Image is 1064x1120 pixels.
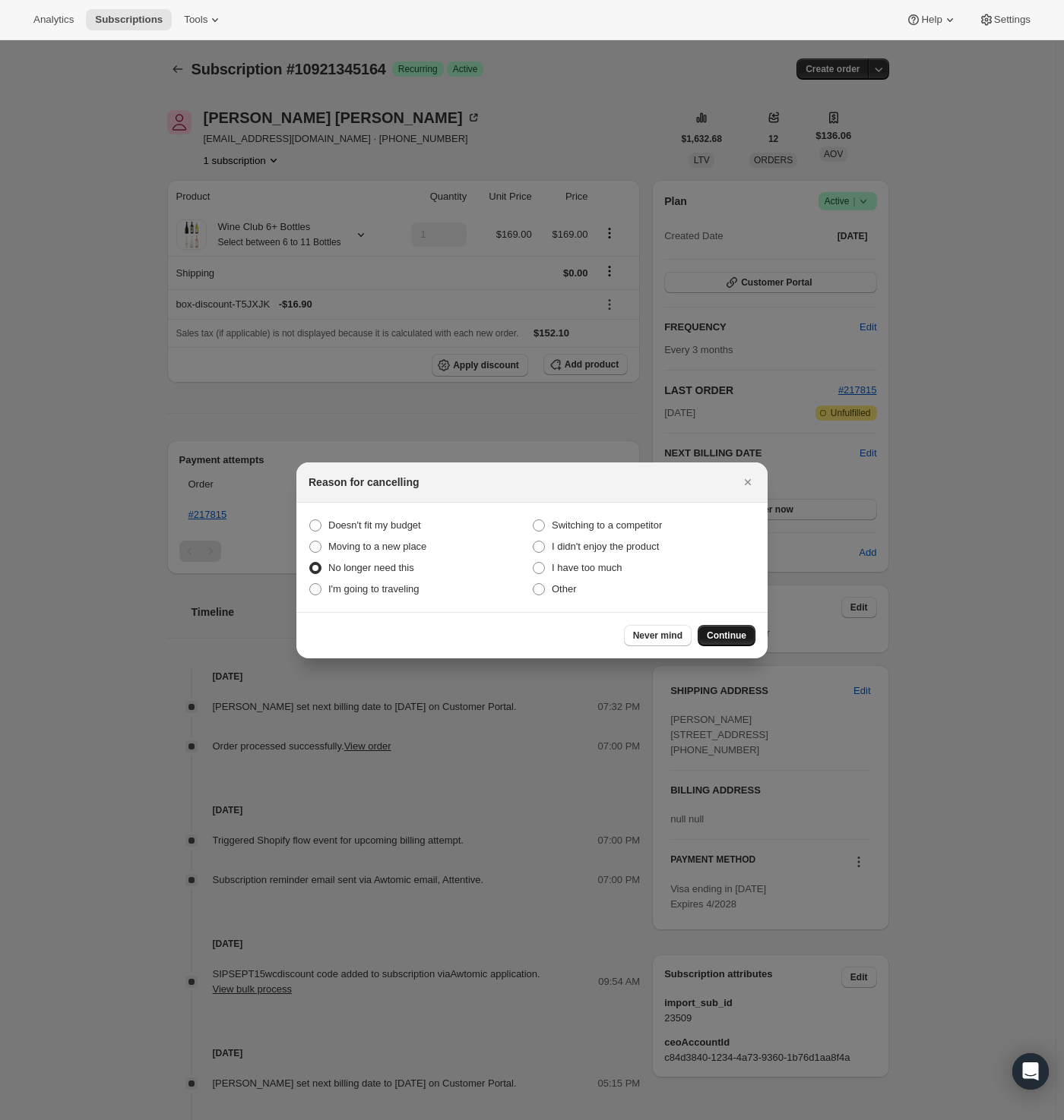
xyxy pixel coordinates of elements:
[95,14,163,26] span: Subscriptions
[24,9,83,30] button: Analytics
[624,625,692,646] button: Never mind
[994,14,1031,26] span: Settings
[921,14,942,26] span: Help
[86,9,172,30] button: Subscriptions
[184,14,207,26] span: Tools
[633,629,682,642] span: Never mind
[1012,1053,1049,1090] div: Open Intercom Messenger
[707,629,746,642] span: Continue
[328,562,414,573] span: No longer need this
[552,562,622,573] span: I have too much
[552,541,659,552] span: I didn't enjoy the product
[897,9,966,30] button: Help
[737,472,758,493] button: Close
[698,625,755,646] button: Continue
[552,519,662,531] span: Switching to a competitor
[33,14,74,26] span: Analytics
[309,475,419,490] h2: Reason for cancelling
[328,583,420,595] span: I'm going to traveling
[970,9,1040,30] button: Settings
[552,583,577,595] span: Other
[328,519,421,531] span: Doesn't fit my budget
[328,541,426,552] span: Moving to a new place
[175,9,232,30] button: Tools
